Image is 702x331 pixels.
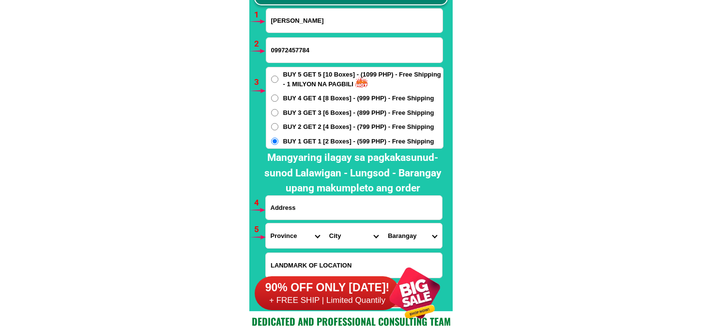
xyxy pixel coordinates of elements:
h6: 1 [254,9,265,21]
input: Input address [266,196,442,220]
input: BUY 5 GET 5 [10 Boxes] - (1099 PHP) - Free Shipping - 1 MILYON NA PAGBILI [271,76,278,83]
input: Input full_name [266,9,443,32]
select: Select commune [383,223,442,248]
span: BUY 2 GET 2 [4 Boxes] - (799 PHP) - Free Shipping [283,122,434,132]
input: Input phone_number [266,38,443,63]
span: BUY 5 GET 5 [10 Boxes] - (1099 PHP) - Free Shipping - 1 MILYON NA PAGBILI [283,70,443,89]
h6: 4 [254,197,265,209]
h2: Mangyaring ilagay sa pagkakasunud-sunod Lalawigan - Lungsod - Barangay upang makumpleto ang order [258,150,448,196]
select: Select province [266,223,324,248]
h6: 5 [254,223,265,236]
h2: Dedicated and professional consulting team [249,314,453,329]
input: BUY 3 GET 3 [6 Boxes] - (899 PHP) - Free Shipping [271,109,278,116]
span: BUY 1 GET 1 [2 Boxes] - (599 PHP) - Free Shipping [283,137,434,146]
h6: + FREE SHIP | Limited Quantily [255,295,400,306]
input: Input LANDMARKOFLOCATION [266,253,442,278]
select: Select district [324,223,383,248]
input: BUY 4 GET 4 [8 Boxes] - (999 PHP) - Free Shipping [271,95,278,102]
input: BUY 2 GET 2 [4 Boxes] - (799 PHP) - Free Shipping [271,123,278,130]
span: BUY 3 GET 3 [6 Boxes] - (899 PHP) - Free Shipping [283,108,434,118]
h6: 90% OFF ONLY [DATE]! [255,281,400,295]
span: BUY 4 GET 4 [8 Boxes] - (999 PHP) - Free Shipping [283,94,434,103]
h6: 2 [254,38,265,50]
h6: 3 [254,76,265,89]
input: BUY 1 GET 1 [2 Boxes] - (599 PHP) - Free Shipping [271,138,278,145]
